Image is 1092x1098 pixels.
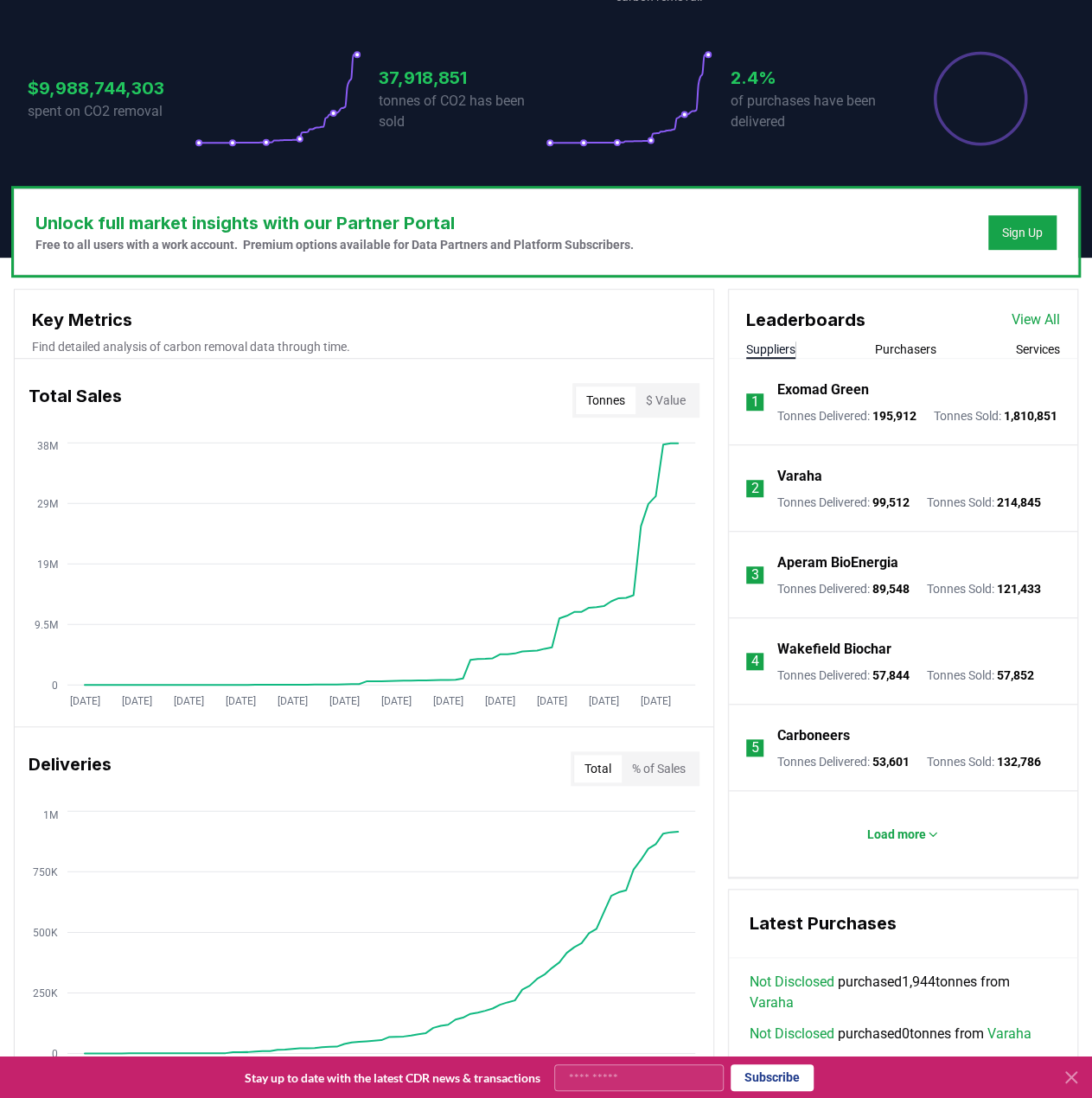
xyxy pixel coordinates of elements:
tspan: 29M [37,497,58,509]
p: Tonnes Delivered : [777,580,910,597]
button: $ Value [635,386,696,414]
a: Sign Up [1002,224,1043,241]
tspan: 38M [37,440,58,452]
p: 1 [751,392,759,412]
span: 57,844 [872,668,910,682]
p: Tonnes Delivered : [777,407,916,425]
p: Tonnes Sold : [934,407,1057,425]
h3: Unlock full market insights with our Partner Portal [35,210,634,236]
button: Services [1016,341,1060,358]
button: Tonnes [576,386,635,414]
a: View All [1012,310,1060,330]
button: % of Sales [622,755,696,782]
span: 53,601 [872,755,910,769]
button: Load more [853,817,954,852]
span: 89,548 [872,582,910,596]
a: Not Disclosed [750,1055,834,1076]
tspan: [DATE] [226,695,256,707]
h3: 37,918,851 [379,65,546,91]
tspan: 1M [43,808,58,820]
h3: 2.4% [731,65,897,91]
span: 1,810,851 [1004,409,1057,423]
a: Not Disclosed [750,1024,834,1044]
p: tonnes of CO2 has been sold [379,91,546,132]
span: 132,786 [997,755,1041,769]
p: 5 [751,737,759,758]
tspan: [DATE] [329,695,360,707]
h3: Leaderboards [746,307,865,333]
tspan: 500K [33,926,58,938]
a: Varaha [777,466,822,487]
button: Suppliers [746,341,795,358]
h3: Latest Purchases [750,910,1057,936]
tspan: [DATE] [278,695,308,707]
tspan: [DATE] [70,695,100,707]
div: Percentage of sales delivered [932,50,1029,147]
p: Tonnes Delivered : [777,753,910,770]
p: Tonnes Sold : [927,580,1041,597]
tspan: 250K [33,986,58,999]
span: 214,845 [997,495,1041,509]
tspan: [DATE] [485,695,515,707]
h3: Deliveries [29,751,112,786]
span: purchased 1,944 tonnes from [750,972,1057,1013]
span: 99,512 [872,495,910,509]
p: Tonnes Delivered : [777,667,910,684]
a: Varaha [987,1024,1031,1044]
a: Wakefield Biochar [777,639,891,660]
button: Purchasers [875,341,936,358]
p: of purchases have been delivered [731,91,897,132]
span: 121,433 [997,582,1041,596]
p: Tonnes Sold : [927,494,1041,511]
button: Sign Up [988,215,1057,250]
p: 2 [751,478,759,499]
p: Tonnes Sold : [927,667,1034,684]
button: Total [574,755,622,782]
p: 3 [751,565,759,585]
a: Aperam BioEnergia [777,552,898,573]
tspan: 0 [52,1047,58,1059]
span: purchased 504 tonnes from [750,1055,1057,1096]
tspan: [DATE] [381,695,412,707]
tspan: [DATE] [174,695,204,707]
p: 4 [751,651,759,672]
tspan: [DATE] [433,695,463,707]
tspan: [DATE] [537,695,567,707]
h3: Total Sales [29,383,122,418]
p: Tonnes Sold : [927,753,1041,770]
p: spent on CO2 removal [28,101,195,122]
a: Carboneers [777,725,850,746]
tspan: [DATE] [122,695,152,707]
tspan: [DATE] [589,695,619,707]
tspan: [DATE] [641,695,671,707]
p: Find detailed analysis of carbon removal data through time. [32,338,696,355]
a: Exomad Green [777,380,869,400]
span: 57,852 [997,668,1034,682]
h3: $9,988,744,303 [28,75,195,101]
a: Not Disclosed [750,972,834,993]
span: 195,912 [872,409,916,423]
span: purchased 0 tonnes from [750,1024,1031,1044]
h3: Key Metrics [32,307,696,333]
p: Load more [867,826,926,843]
tspan: 19M [37,558,58,570]
p: Tonnes Delivered : [777,494,910,511]
a: Varaha [750,993,794,1013]
tspan: 0 [52,679,58,691]
tspan: 750K [33,865,58,878]
p: Free to all users with a work account. Premium options available for Data Partners and Platform S... [35,236,634,253]
tspan: 9.5M [35,618,58,630]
